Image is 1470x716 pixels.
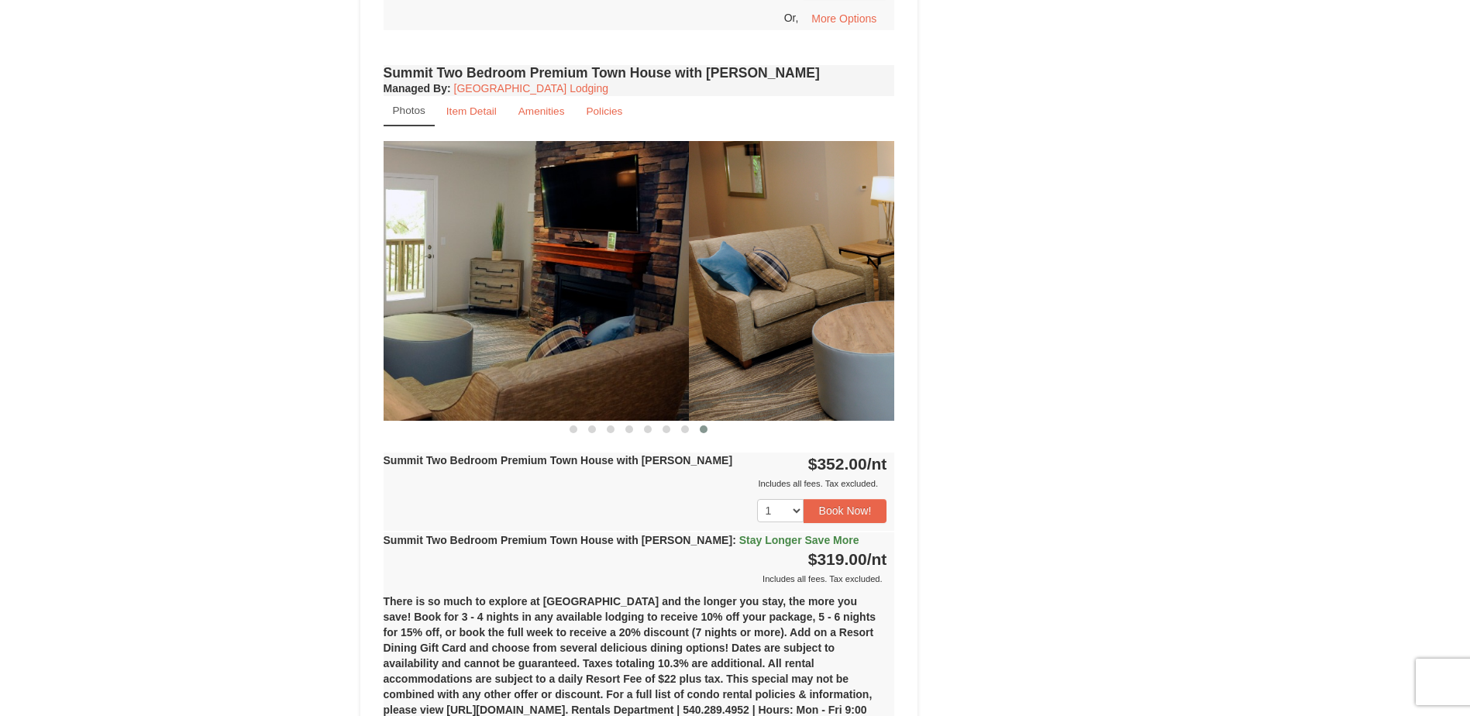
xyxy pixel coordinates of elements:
[508,96,575,126] a: Amenities
[586,105,622,117] small: Policies
[867,550,887,568] span: /nt
[867,455,887,473] span: /nt
[384,476,887,491] div: Includes all fees. Tax excluded.
[384,534,859,546] strong: Summit Two Bedroom Premium Town House with [PERSON_NAME]
[436,96,507,126] a: Item Detail
[384,571,887,587] div: Includes all fees. Tax excluded.
[808,550,867,568] span: $319.00
[384,454,733,466] strong: Summit Two Bedroom Premium Town House with [PERSON_NAME]
[732,534,736,546] span: :
[808,455,887,473] strong: $352.00
[393,105,425,116] small: Photos
[384,96,435,126] a: Photos
[177,141,689,421] img: 18876286-220-7c49fd53.png
[454,82,608,95] a: [GEOGRAPHIC_DATA] Lodging
[689,141,1200,421] img: 18876286-225-aee846a8.png
[446,105,497,117] small: Item Detail
[801,7,886,30] button: More Options
[518,105,565,117] small: Amenities
[784,11,799,23] span: Or,
[384,82,447,95] span: Managed By
[576,96,632,126] a: Policies
[804,499,887,522] button: Book Now!
[739,534,859,546] span: Stay Longer Save More
[384,65,895,81] h4: Summit Two Bedroom Premium Town House with [PERSON_NAME]
[384,82,451,95] strong: :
